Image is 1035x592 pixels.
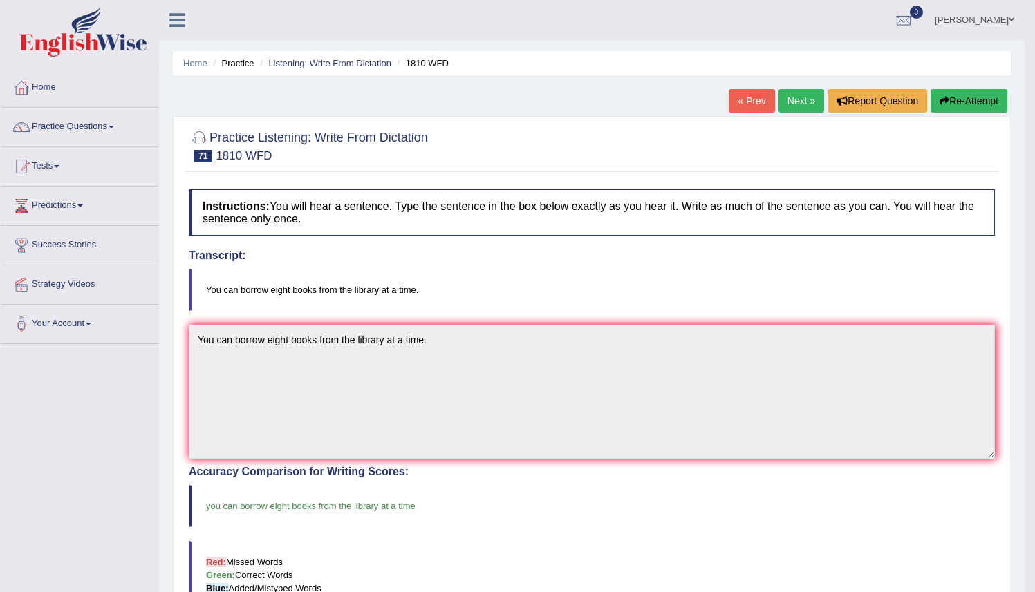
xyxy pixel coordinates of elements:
[268,58,391,68] a: Listening: Write From Dictation
[194,150,212,162] span: 71
[206,501,416,511] span: you can borrow eight books from the library at a time
[206,570,235,580] b: Green:
[778,89,824,113] a: Next »
[1,68,158,103] a: Home
[206,557,226,567] b: Red:
[209,57,254,70] li: Practice
[910,6,924,19] span: 0
[1,108,158,142] a: Practice Questions
[729,89,774,113] a: « Prev
[828,89,927,113] button: Report Question
[1,265,158,300] a: Strategy Videos
[1,305,158,339] a: Your Account
[1,187,158,221] a: Predictions
[931,89,1007,113] button: Re-Attempt
[203,200,270,212] b: Instructions:
[189,466,995,478] h4: Accuracy Comparison for Writing Scores:
[189,189,995,236] h4: You will hear a sentence. Type the sentence in the box below exactly as you hear it. Write as muc...
[183,58,207,68] a: Home
[189,269,995,311] blockquote: You can borrow eight books from the library at a time.
[394,57,449,70] li: 1810 WFD
[216,149,272,162] small: 1810 WFD
[189,249,995,262] h4: Transcript:
[189,128,428,162] h2: Practice Listening: Write From Dictation
[1,147,158,182] a: Tests
[1,226,158,260] a: Success Stories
